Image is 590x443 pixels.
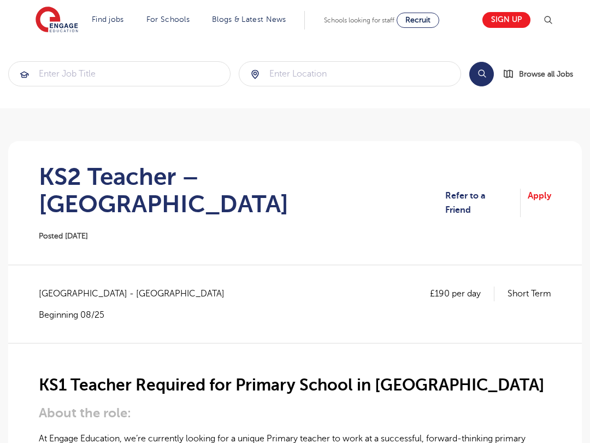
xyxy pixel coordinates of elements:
[239,61,461,86] div: Submit
[212,15,286,24] a: Blogs & Latest News
[239,62,461,86] input: Submit
[482,12,530,28] a: Sign up
[39,309,235,321] p: Beginning 08/25
[469,62,494,86] button: Search
[9,62,230,86] input: Submit
[528,189,551,218] a: Apply
[92,15,124,24] a: Find jobs
[8,61,231,86] div: Submit
[508,287,551,301] p: Short Term
[39,405,131,421] strong: About the role:
[445,189,521,218] a: Refer to a Friend
[39,163,445,218] h1: KS2 Teacher – [GEOGRAPHIC_DATA]
[39,232,88,240] span: Posted [DATE]
[503,68,582,80] a: Browse all Jobs
[430,287,494,301] p: £190 per day
[39,376,551,394] h2: KS1 Teacher Required for Primary School in [GEOGRAPHIC_DATA]
[397,13,439,28] a: Recruit
[146,15,190,24] a: For Schools
[324,16,394,24] span: Schools looking for staff
[36,7,78,34] img: Engage Education
[519,68,573,80] span: Browse all Jobs
[405,16,430,24] span: Recruit
[39,287,235,301] span: [GEOGRAPHIC_DATA] - [GEOGRAPHIC_DATA]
